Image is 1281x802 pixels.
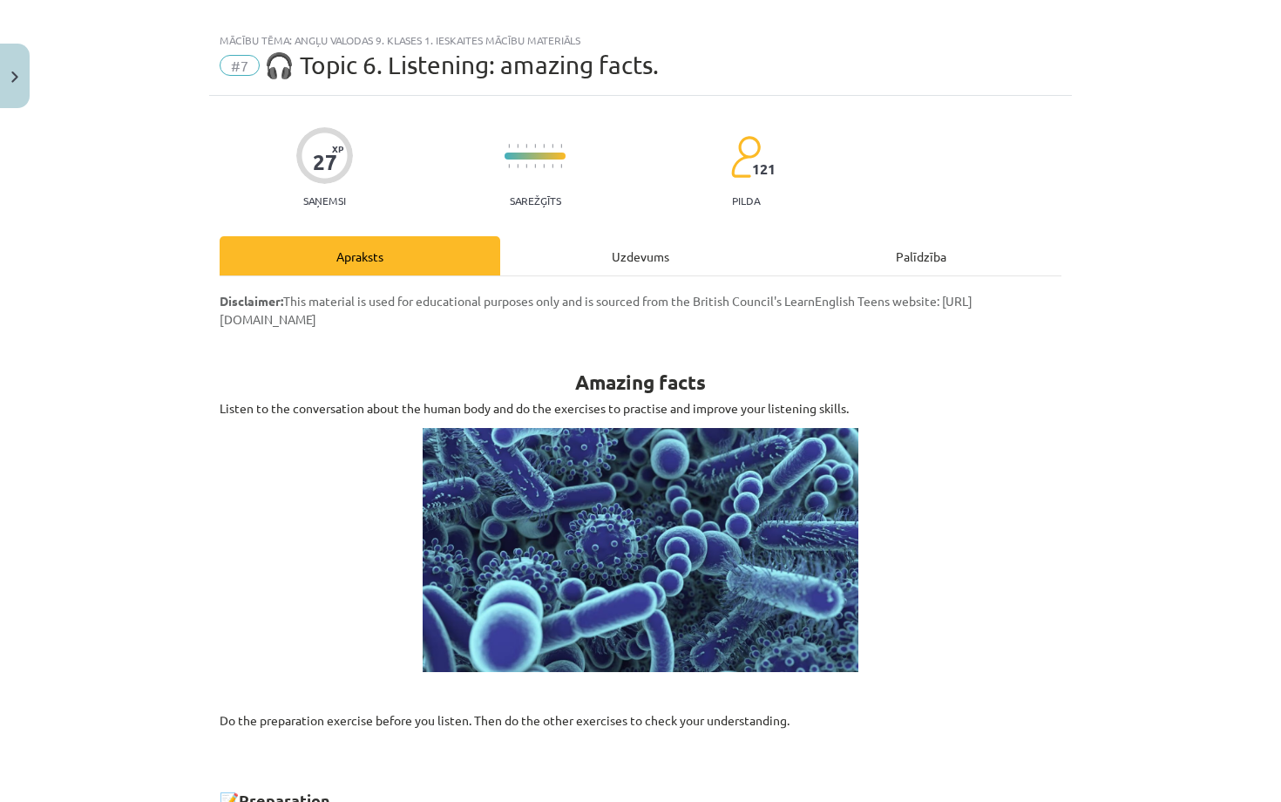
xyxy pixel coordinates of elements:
[264,51,659,79] span: 🎧 Topic 6. Listening: amazing facts.
[500,236,781,275] div: Uzdevums
[732,194,760,207] p: pilda
[552,164,553,168] img: icon-short-line-57e1e144782c952c97e751825c79c345078a6d821885a25fce030b3d8c18986b.svg
[781,236,1061,275] div: Palīdzība
[11,71,18,83] img: icon-close-lesson-0947bae3869378f0d4975bcd49f059093ad1ed9edebbc8119c70593378902aed.svg
[220,34,1061,46] div: Mācību tēma: Angļu valodas 9. klases 1. ieskaites mācību materiāls
[517,144,518,148] img: icon-short-line-57e1e144782c952c97e751825c79c345078a6d821885a25fce030b3d8c18986b.svg
[313,150,337,174] div: 27
[752,161,776,177] span: 121
[560,164,562,168] img: icon-short-line-57e1e144782c952c97e751825c79c345078a6d821885a25fce030b3d8c18986b.svg
[296,194,353,207] p: Saņemsi
[220,236,500,275] div: Apraksts
[220,293,973,327] span: This material is used for educational purposes only and is sourced from the British Council's Lea...
[543,164,545,168] img: icon-short-line-57e1e144782c952c97e751825c79c345078a6d821885a25fce030b3d8c18986b.svg
[534,144,536,148] img: icon-short-line-57e1e144782c952c97e751825c79c345078a6d821885a25fce030b3d8c18986b.svg
[730,135,761,179] img: students-c634bb4e5e11cddfef0936a35e636f08e4e9abd3cc4e673bd6f9a4125e45ecb1.svg
[543,144,545,148] img: icon-short-line-57e1e144782c952c97e751825c79c345078a6d821885a25fce030b3d8c18986b.svg
[534,164,536,168] img: icon-short-line-57e1e144782c952c97e751825c79c345078a6d821885a25fce030b3d8c18986b.svg
[525,164,527,168] img: icon-short-line-57e1e144782c952c97e751825c79c345078a6d821885a25fce030b3d8c18986b.svg
[220,293,283,309] strong: Disclaimer:
[220,55,260,76] span: #7
[332,144,343,153] span: XP
[525,144,527,148] img: icon-short-line-57e1e144782c952c97e751825c79c345078a6d821885a25fce030b3d8c18986b.svg
[575,370,706,395] strong: Amazing facts
[220,711,1061,730] p: Do the preparation exercise before you listen. Then do the other exercises to check your understa...
[552,144,553,148] img: icon-short-line-57e1e144782c952c97e751825c79c345078a6d821885a25fce030b3d8c18986b.svg
[508,164,510,168] img: icon-short-line-57e1e144782c952c97e751825c79c345078a6d821885a25fce030b3d8c18986b.svg
[560,144,562,148] img: icon-short-line-57e1e144782c952c97e751825c79c345078a6d821885a25fce030b3d8c18986b.svg
[517,164,518,168] img: icon-short-line-57e1e144782c952c97e751825c79c345078a6d821885a25fce030b3d8c18986b.svg
[510,194,561,207] p: Sarežģīts
[220,399,1061,418] p: Listen to the conversation about the human body and do the exercises to practise and improve your...
[508,144,510,148] img: icon-short-line-57e1e144782c952c97e751825c79c345078a6d821885a25fce030b3d8c18986b.svg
